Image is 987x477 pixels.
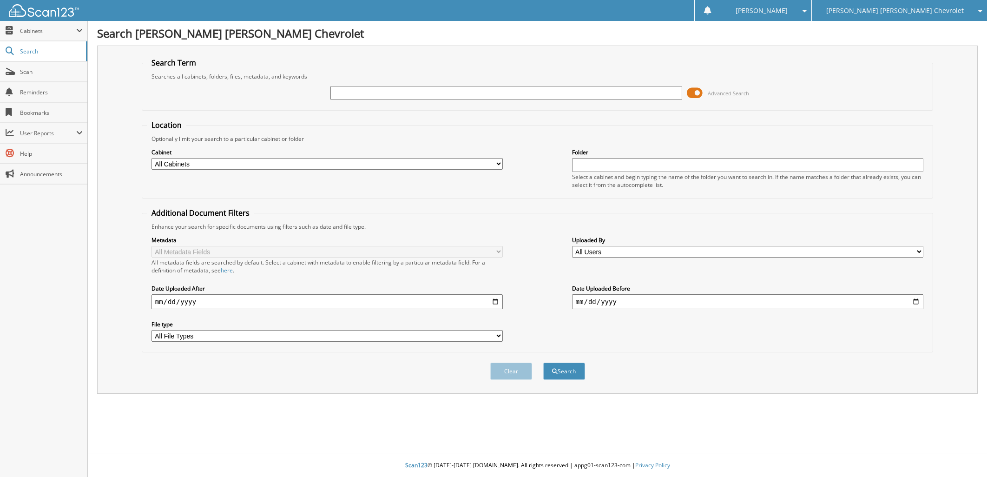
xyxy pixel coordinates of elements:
[572,236,924,244] label: Uploaded By
[543,363,585,380] button: Search
[151,258,503,274] div: All metadata fields are searched by default. Select a cabinet with metadata to enable filtering b...
[490,363,532,380] button: Clear
[147,223,928,231] div: Enhance your search for specific documents using filters such as date and file type.
[736,8,788,13] span: [PERSON_NAME]
[147,135,928,143] div: Optionally limit your search to a particular cabinet or folder
[151,285,503,292] label: Date Uploaded After
[20,150,83,158] span: Help
[20,68,83,76] span: Scan
[708,90,749,97] span: Advanced Search
[572,294,924,309] input: end
[151,320,503,328] label: File type
[405,461,428,469] span: Scan123
[20,109,83,117] span: Bookmarks
[635,461,670,469] a: Privacy Policy
[151,236,503,244] label: Metadata
[147,208,254,218] legend: Additional Document Filters
[20,88,83,96] span: Reminders
[9,4,79,17] img: scan123-logo-white.svg
[826,8,964,13] span: [PERSON_NAME] [PERSON_NAME] Chevrolet
[572,148,924,156] label: Folder
[88,454,987,477] div: © [DATE]-[DATE] [DOMAIN_NAME]. All rights reserved | appg01-scan123-com |
[147,73,928,80] div: Searches all cabinets, folders, files, metadata, and keywords
[20,129,76,137] span: User Reports
[20,47,81,55] span: Search
[151,148,503,156] label: Cabinet
[151,294,503,309] input: start
[147,120,186,130] legend: Location
[20,170,83,178] span: Announcements
[20,27,76,35] span: Cabinets
[572,285,924,292] label: Date Uploaded Before
[97,26,978,41] h1: Search [PERSON_NAME] [PERSON_NAME] Chevrolet
[221,266,233,274] a: here
[147,58,201,68] legend: Search Term
[572,173,924,189] div: Select a cabinet and begin typing the name of the folder you want to search in. If the name match...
